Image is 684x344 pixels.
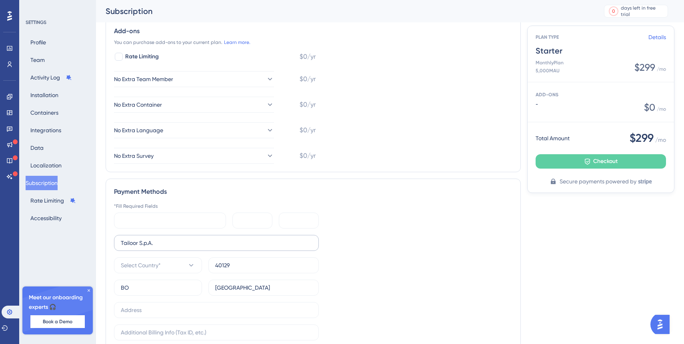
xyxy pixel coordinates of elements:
span: Secure payments powered by [560,177,636,186]
span: No Extra Language [114,125,163,135]
span: $ 0 [644,101,655,114]
input: Company Name* [121,239,312,247]
span: Starter [536,45,666,56]
span: $299 [630,130,654,146]
span: 5,000 MAU [536,68,564,74]
button: Containers [26,105,63,120]
input: Postal or Zip Code* [215,261,312,270]
span: Monthly Plan [536,60,564,66]
button: Accessibility [26,211,66,225]
iframe: Casella di inserimento sicuro del CVC [286,216,316,225]
button: No Extra Survey [114,148,274,164]
div: Subscription [106,6,584,17]
button: Data [26,141,48,155]
span: PLAN TYPE [536,34,648,40]
span: $299 [634,61,655,74]
button: Installation [26,88,63,102]
button: No Extra Language [114,122,274,138]
span: / mo [657,66,666,72]
button: Localization [26,158,66,173]
button: Select Country* [114,257,202,273]
span: / mo [657,106,666,112]
button: Team [26,53,50,67]
div: days left in free trial [621,5,665,18]
span: $0/yr [300,151,316,161]
span: $0/yr [300,74,316,84]
span: No Extra Container [114,100,162,109]
input: Address [121,306,312,314]
span: Total Amount [536,133,570,143]
span: You can purchase add-ons to your current plan. [114,39,222,46]
span: Meet our onboarding experts 🎧 [29,293,86,312]
span: $0/yr [300,125,316,135]
input: Additional Billing Info (Tax ID, etc.) [121,328,312,337]
iframe: Casella di inserimento sicuro del numero di carta [121,216,223,225]
iframe: Casella di inserimento sicuro della data di scadenza [239,216,269,225]
button: Subscription [26,176,58,190]
button: Checkout [536,154,666,169]
div: Add-ons [114,26,512,36]
span: ADD-ONS [536,92,558,97]
span: Select Country* [121,260,161,270]
div: *Fill Required Fields [114,203,319,209]
button: Integrations [26,123,66,137]
button: Rate Limiting [26,193,81,208]
span: $0/yr [300,100,316,109]
button: Activity Log [26,70,77,85]
iframe: UserGuiding AI Assistant Launcher [650,312,674,336]
button: Profile [26,35,51,50]
span: Checkout [593,157,618,166]
span: No Extra Team Member [114,74,173,84]
input: City [215,283,312,292]
input: State, Country or Province [121,283,195,292]
span: Book a Demo [43,318,72,325]
span: - [536,101,644,107]
div: Payment Methods [114,187,512,197]
a: Learn more. [224,39,250,46]
div: 0 [612,8,615,14]
span: / mo [655,135,666,145]
button: No Extra Container [114,97,274,113]
div: SETTINGS [26,19,90,26]
button: No Extra Team Member [114,71,274,87]
button: Book a Demo [30,315,85,328]
span: No Extra Survey [114,151,154,161]
span: $0/yr [300,52,316,62]
span: Rate Limiting [125,52,159,62]
a: Details [648,32,666,42]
